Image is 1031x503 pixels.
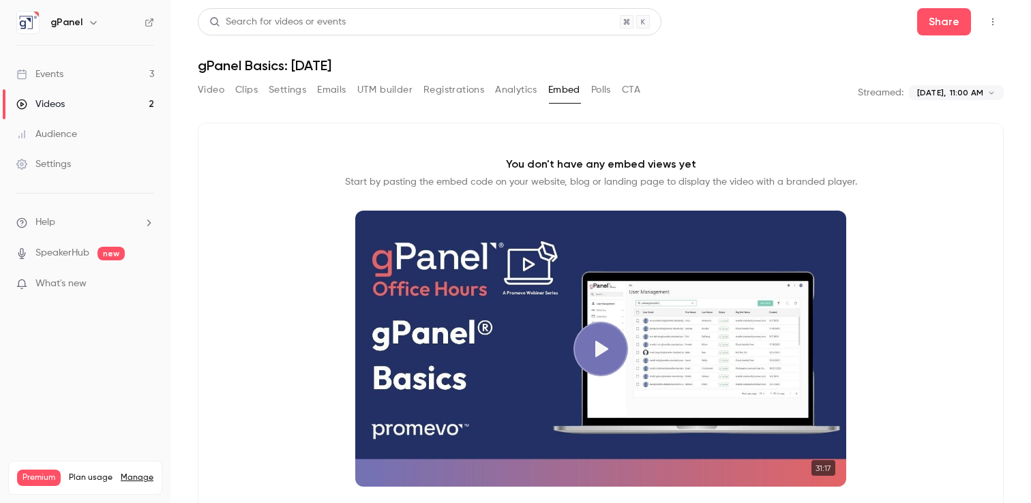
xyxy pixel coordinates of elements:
[17,470,61,486] span: Premium
[345,175,857,189] p: Start by pasting the embed code on your website, blog or landing page to display the video with a...
[548,79,580,101] button: Embed
[982,11,1004,33] button: Top Bar Actions
[950,87,983,99] span: 11:00 AM
[50,16,83,29] h6: gPanel
[35,246,89,260] a: SpeakerHub
[917,87,946,99] span: [DATE],
[495,79,537,101] button: Analytics
[235,79,258,101] button: Clips
[269,79,306,101] button: Settings
[16,157,71,171] div: Settings
[423,79,484,101] button: Registrations
[16,127,77,141] div: Audience
[198,57,1004,74] h1: gPanel Basics: [DATE]
[622,79,640,101] button: CTA
[16,67,63,81] div: Events
[17,12,39,33] img: gPanel
[355,211,846,487] section: Cover
[917,8,971,35] button: Share
[317,79,346,101] button: Emails
[357,79,413,101] button: UTM builder
[573,322,628,376] button: Play video
[198,79,224,101] button: Video
[98,247,125,260] span: new
[811,460,835,476] time: 31:17
[121,472,153,483] a: Manage
[591,79,611,101] button: Polls
[35,277,87,291] span: What's new
[69,472,113,483] span: Plan usage
[16,215,154,230] li: help-dropdown-opener
[506,156,696,172] p: You don't have any embed views yet
[858,86,903,100] p: Streamed:
[35,215,55,230] span: Help
[209,15,346,29] div: Search for videos or events
[16,97,65,111] div: Videos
